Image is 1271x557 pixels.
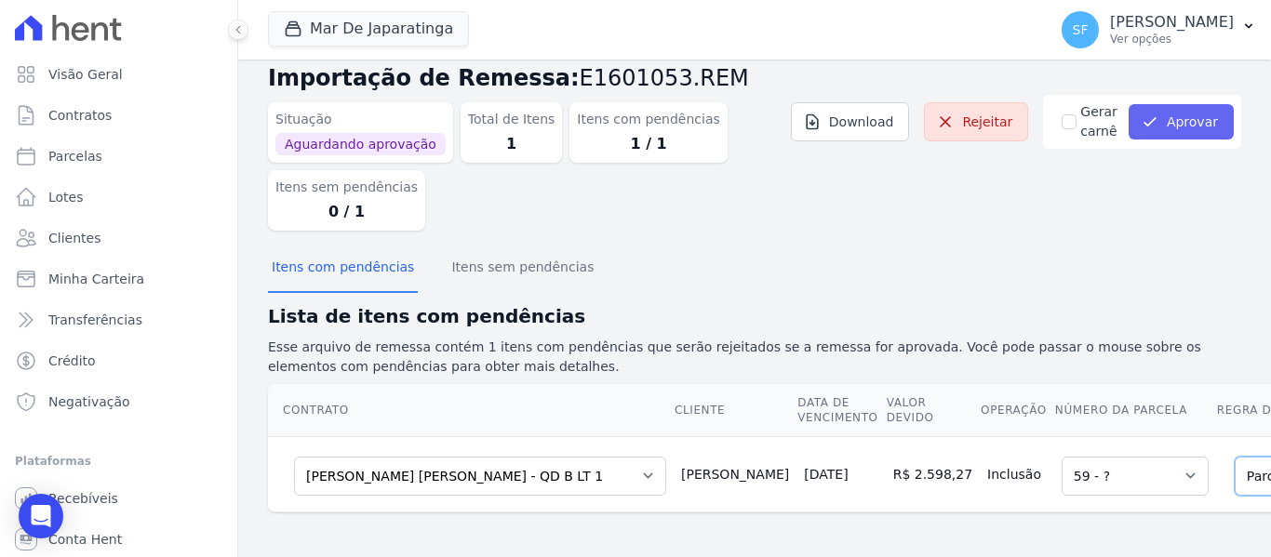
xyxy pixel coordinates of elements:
[1110,32,1234,46] p: Ver opções
[48,229,100,247] span: Clientes
[7,138,230,175] a: Parcelas
[15,450,222,472] div: Plataformas
[48,65,123,84] span: Visão Geral
[1073,23,1089,36] span: SF
[674,436,796,511] td: [PERSON_NAME]
[1054,384,1216,437] th: Número da Parcela
[7,260,230,298] a: Minha Carteira
[48,489,118,508] span: Recebíveis
[1047,4,1271,56] button: SF [PERSON_NAME] Ver opções
[48,188,84,206] span: Lotes
[7,480,230,517] a: Recebíveis
[577,133,719,155] dd: 1 / 1
[796,384,885,437] th: Data de Vencimento
[886,384,980,437] th: Valor devido
[48,392,130,411] span: Negativação
[7,342,230,379] a: Crédito
[7,383,230,420] a: Negativação
[275,133,446,155] span: Aguardando aprovação
[48,311,142,329] span: Transferências
[275,110,446,129] dt: Situação
[468,133,555,155] dd: 1
[924,102,1028,141] a: Rejeitar
[48,270,144,288] span: Minha Carteira
[980,384,1054,437] th: Operação
[268,61,1241,95] h2: Importação de Remessa:
[19,494,63,538] div: Open Intercom Messenger
[48,147,102,166] span: Parcelas
[268,245,418,293] button: Itens com pendências
[268,384,674,437] th: Contrato
[7,97,230,134] a: Contratos
[791,102,910,141] a: Download
[448,245,597,293] button: Itens sem pendências
[886,436,980,511] td: R$ 2.598,27
[268,11,469,46] button: Mar De Japaratinga
[275,201,418,223] dd: 0 / 1
[268,338,1241,377] p: Esse arquivo de remessa contém 1 itens com pendências que serão rejeitados se a remessa for aprov...
[1129,104,1234,139] button: Aprovar
[1110,13,1234,32] p: [PERSON_NAME]
[7,56,230,93] a: Visão Geral
[48,106,112,125] span: Contratos
[468,110,555,129] dt: Total de Itens
[577,110,719,129] dt: Itens com pendências
[7,219,230,257] a: Clientes
[275,178,418,197] dt: Itens sem pendências
[580,65,749,91] span: E1601053.REM
[7,301,230,338] a: Transferências
[268,302,1241,330] h2: Lista de itens com pendências
[48,351,96,370] span: Crédito
[48,530,122,549] span: Conta Hent
[980,436,1054,511] td: Inclusão
[796,436,885,511] td: [DATE]
[1080,102,1117,141] label: Gerar carnê
[674,384,796,437] th: Cliente
[7,179,230,216] a: Lotes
